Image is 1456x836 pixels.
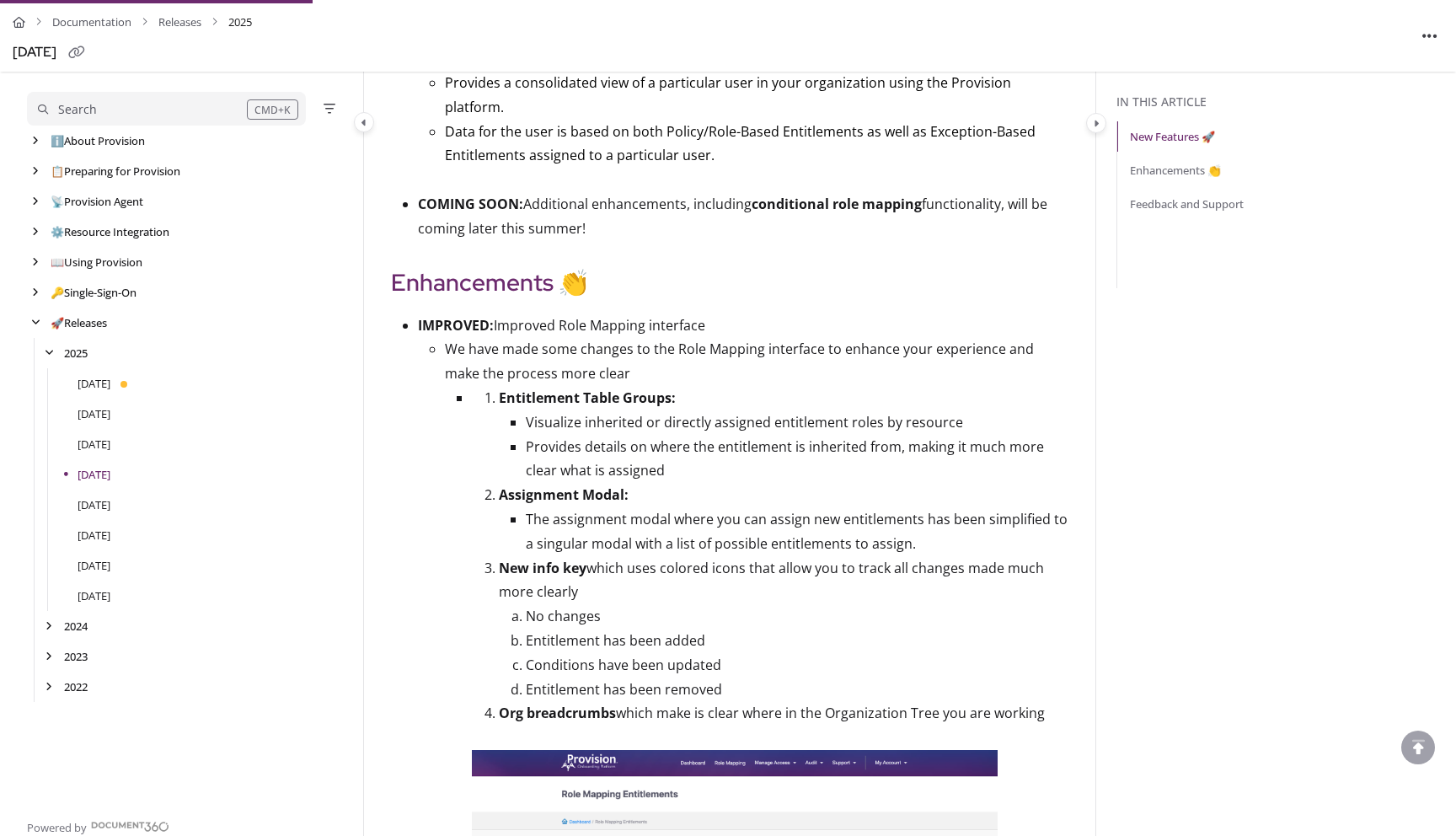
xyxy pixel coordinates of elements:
h2: Enhancements 👏 [391,265,1068,300]
div: Search [58,100,97,119]
div: arrow [27,163,44,180]
div: arrow [27,194,44,210]
a: April 2025 [78,496,110,513]
strong: Assignment Modal: [499,485,629,504]
a: Feedback and Support [1130,196,1244,212]
a: 2025 [64,345,88,362]
span: Data for the user is based on both Policy/Role-Based Entitlements as well as Exception-Based Enti... [445,122,1036,165]
p: Entitlement has been added [526,629,1068,653]
button: Search [27,92,306,126]
p: which make is clear where in the Organization Tree you are working [499,701,1068,726]
a: Powered by Document360 - opens in a new tab [27,816,169,836]
a: Releases [51,314,107,331]
div: arrow [27,133,44,149]
a: Resource Integration [51,223,169,240]
button: Copy link of [63,40,90,67]
strong: Entitlement Table Groups: [499,389,676,407]
a: New Features 🚀 [1130,128,1215,145]
a: Provision Agent [51,193,143,210]
div: arrow [27,285,44,301]
button: Category toggle [354,112,374,132]
p: Entitlement has been removed [526,678,1068,702]
a: July 2025 [78,405,110,422]
div: arrow [40,619,57,635]
a: Releases [158,10,201,35]
div: CMD+K [247,99,298,120]
a: Home [13,10,25,35]
span: ⚙️ [51,224,64,239]
span: 📡 [51,194,64,209]
div: arrow [27,224,44,240]
a: Enhancements 👏 [1130,162,1221,179]
button: Filter [319,99,340,119]
div: arrow [40,679,57,695]
a: August 2025 [78,375,110,392]
a: Single-Sign-On [51,284,136,301]
a: 2023 [64,648,88,665]
button: Article more options [1416,22,1443,49]
a: Preparing for Provision [51,163,180,180]
a: February 2025 [78,557,110,574]
button: Category toggle [1086,113,1106,133]
span: 2025 [228,10,252,35]
img: Document360 [91,822,169,832]
a: 2022 [64,678,88,695]
strong: COMING SOON: [418,195,523,213]
span: 📋 [51,163,64,179]
a: 2024 [64,618,88,635]
div: arrow [40,346,57,362]
p: Improved Role Mapping interface [418,313,1068,338]
strong: conditional role mapping [752,195,922,213]
strong: Org breadcrumbs [499,704,616,722]
a: January 2025 [78,587,110,604]
div: [DATE] [13,40,56,65]
span: ℹ️ [51,133,64,148]
a: May 2025 [78,466,110,483]
a: About Provision [51,132,145,149]
a: March 2025 [78,527,110,544]
span: 🔑 [51,285,64,300]
div: In this article [1116,93,1449,111]
p: The assignment modal where you can assign new entitlements has been simplified to a singular moda... [526,507,1068,556]
a: Documentation [52,10,131,35]
a: June 2025 [78,436,110,453]
div: scroll to top [1401,731,1435,764]
p: We have made some changes to the Role Mapping interface to enhance your experience and make the p... [445,337,1068,386]
span: Powered by [27,819,87,836]
p: No changes [526,604,1068,629]
strong: New info key [499,559,586,577]
p: Additional enhancements, including functionality, will be coming later this summer! [418,192,1068,241]
div: arrow [40,649,57,665]
strong: IMPROVED: [418,316,494,335]
p: Provides details on where the entitlement is inherited from, making it much more clear what is as... [526,435,1068,484]
p: Conditions have been updated [526,653,1068,678]
p: which uses colored icons that allow you to track all changes made much more clearly [499,556,1068,605]
span: 📖 [51,255,64,270]
span: Provides a consolidated view of a particular user in your organization using the Provision platform. [445,73,1011,116]
a: Using Provision [51,254,142,271]
span: 🚀 [51,315,64,330]
div: arrow [27,255,44,271]
p: Visualize inherited or directly assigned entitlement roles by resource [526,410,1068,435]
div: arrow [27,315,44,331]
